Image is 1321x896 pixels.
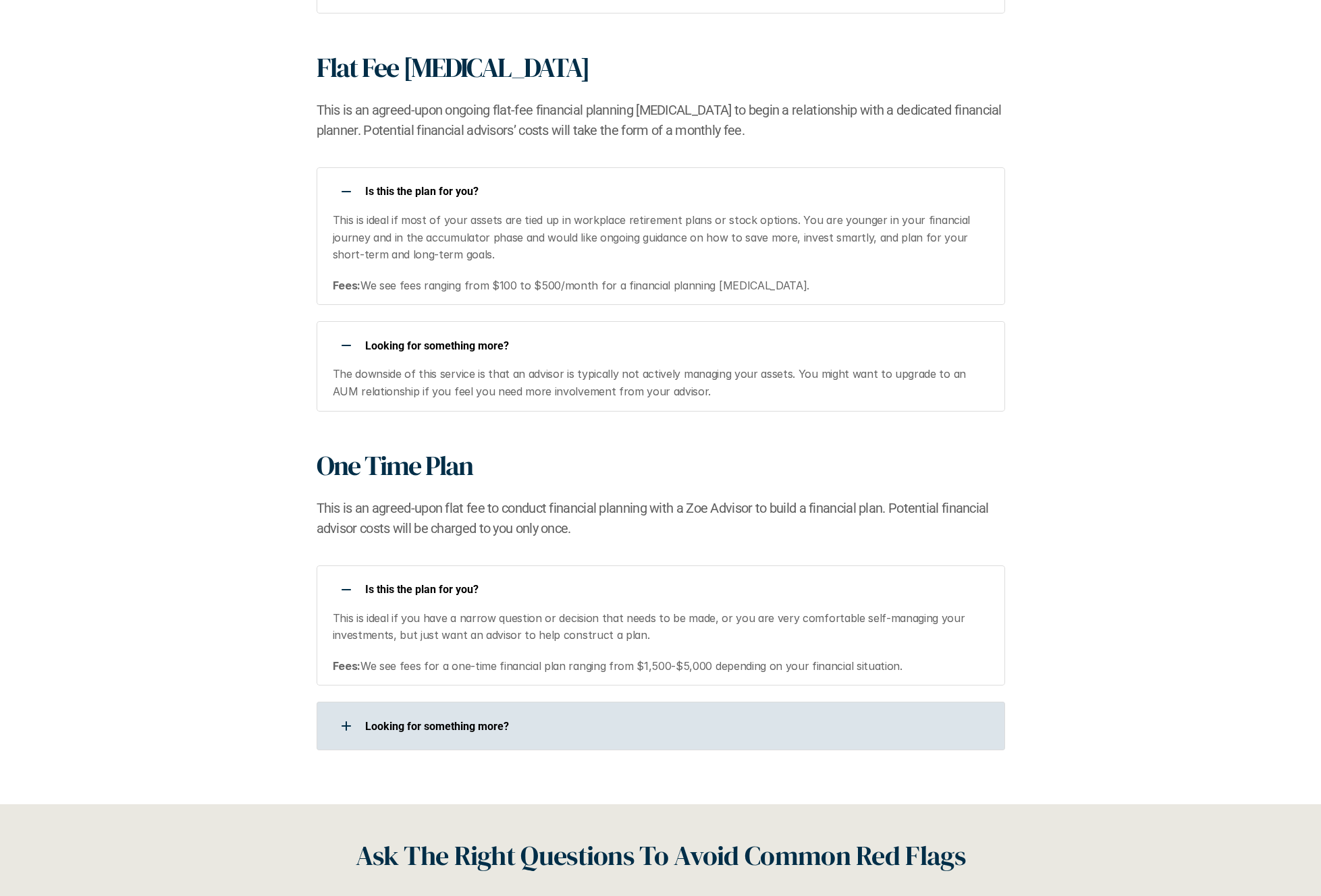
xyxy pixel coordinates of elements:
[333,212,988,264] p: This is ideal if most of your assets are tied up in workplace retirement plans or stock options. ...
[333,279,360,292] strong: Fees:
[333,658,988,675] p: We see fees for a one-time financial plan ranging from $1,500-$5,000 depending on your financial ...
[333,366,988,400] p: The downside of this service is that an advisor is typically not actively managing your assets. Y...
[365,339,988,352] p: Looking for something more?​
[333,659,360,673] strong: Fees:
[317,100,1005,140] h2: This is an agreed-upon ongoing flat-fee financial planning [MEDICAL_DATA] to begin a relationship...
[317,51,589,84] h1: Flat Fee [MEDICAL_DATA]
[365,583,988,596] p: Is this the plan for you?​
[317,498,1005,538] h2: This is an agreed-upon flat fee to conduct financial planning with a Zoe Advisor to build a finan...
[365,185,988,198] p: Is this the plan for you?​
[333,610,988,644] p: This is ideal if you have a narrow question or decision that needs to be made, or you are very co...
[333,277,988,295] p: We see fees ranging from $100 to $500/month for a financial planning [MEDICAL_DATA].
[317,449,473,482] h1: One Time Plan
[365,720,988,733] p: Looking for something more?​
[356,835,965,876] h2: Ask The Right Questions To Avoid Common Red Flags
